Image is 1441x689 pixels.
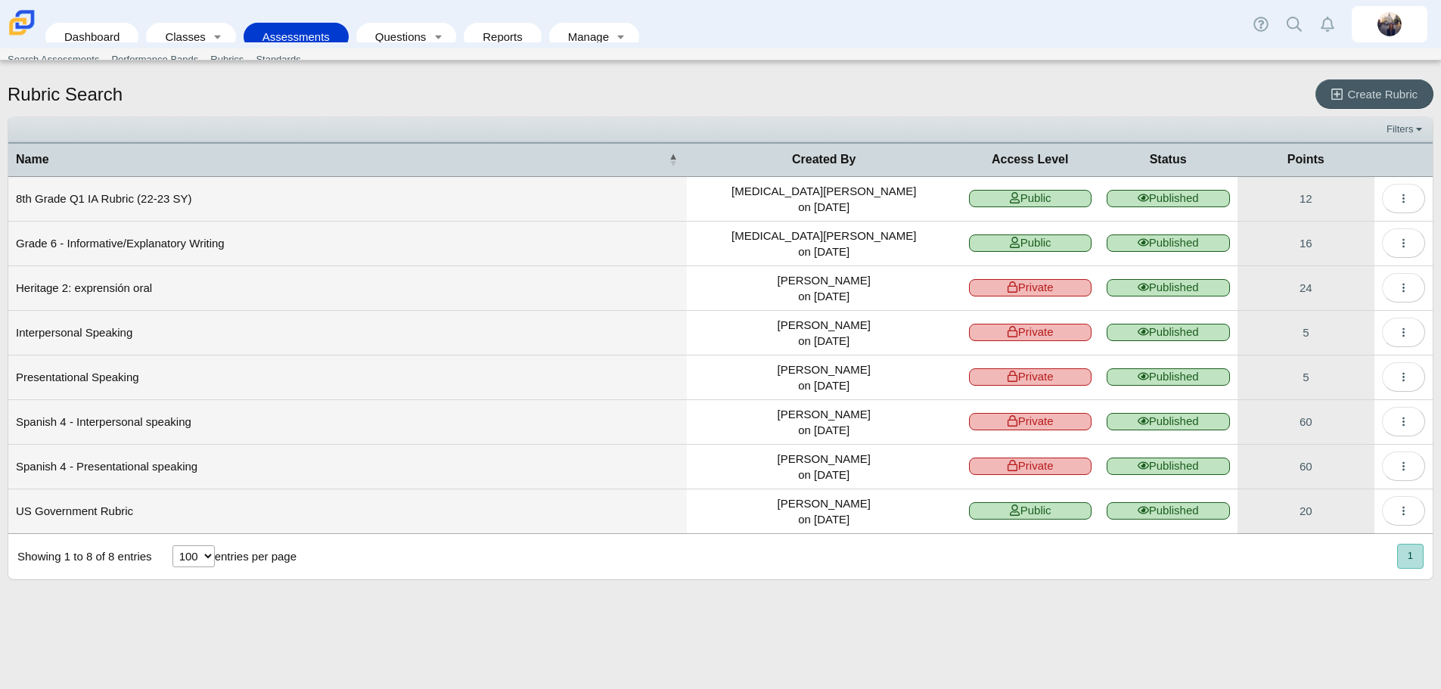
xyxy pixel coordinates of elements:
[1238,355,1374,399] a: View Rubric
[8,400,687,445] td: Spanish 4 - Interpersonal speaking
[53,23,131,51] a: Dashboard
[1107,502,1230,520] span: Published
[1287,153,1325,166] span: Points
[687,266,961,311] td: [PERSON_NAME] on [DATE]
[1150,153,1187,166] span: Status
[207,23,228,51] a: Toggle expanded
[1107,190,1230,207] span: Published
[1382,228,1425,258] button: More options
[687,355,961,400] td: [PERSON_NAME] on [DATE]
[1238,266,1374,310] a: View Rubric
[1382,273,1425,303] button: More options
[16,153,49,166] span: Name
[1397,544,1424,569] button: 1
[105,48,204,71] a: Performance Bands
[1238,489,1374,533] a: View Rubric
[992,153,1068,166] span: Access Level
[687,489,961,534] td: [PERSON_NAME] on [DATE]
[1382,496,1425,526] button: More options
[1382,452,1425,481] button: More options
[1238,177,1374,221] a: View Rubric
[471,23,534,51] a: Reports
[687,400,961,445] td: [PERSON_NAME] on [DATE]
[969,234,1092,252] span: Public
[792,153,856,166] span: Created By
[2,48,105,71] a: Search Assessments
[610,23,632,51] a: Toggle expanded
[154,23,207,51] a: Classes
[364,23,427,51] a: Questions
[969,368,1092,386] span: Private
[557,23,610,51] a: Manage
[251,23,341,51] a: Assessments
[215,550,297,563] label: entries per page
[1347,88,1418,101] span: Create Rubric
[1382,407,1425,436] button: More options
[687,222,961,266] td: [MEDICAL_DATA][PERSON_NAME] on [DATE]
[687,445,961,489] td: [PERSON_NAME] on [DATE]
[1238,311,1374,355] a: View Rubric
[1315,79,1433,109] a: Create Rubric
[687,311,961,355] td: [PERSON_NAME] on [DATE]
[1382,184,1425,213] button: More options
[669,144,678,175] span: Name : Activate to invert sorting
[6,28,38,41] a: Carmen School of Science & Technology
[8,222,687,266] td: Grade 6 - Informative/Explanatory Writing
[969,324,1092,341] span: Private
[969,413,1092,430] span: Private
[687,177,961,222] td: [MEDICAL_DATA][PERSON_NAME] on [DATE]
[1382,362,1425,392] button: More options
[1311,8,1344,41] a: Alerts
[1107,234,1230,252] span: Published
[1107,324,1230,341] span: Published
[8,489,687,534] td: US Government Rubric
[1396,544,1424,569] nav: pagination
[1107,279,1230,296] span: Published
[427,23,449,51] a: Toggle expanded
[8,266,687,311] td: Heritage 2: exprensión oral
[8,355,687,400] td: Presentational Speaking
[969,279,1092,296] span: Private
[1238,222,1374,265] a: View Rubric
[1383,122,1429,137] a: Filters
[8,534,152,579] div: Showing 1 to 8 of 8 entries
[8,311,687,355] td: Interpersonal Speaking
[969,502,1092,520] span: Public
[250,48,306,71] a: Standards
[1352,6,1427,42] a: britta.barnhart.NdZ84j
[1238,400,1374,444] a: View Rubric
[969,458,1092,475] span: Private
[8,82,123,107] h1: Rubric Search
[8,177,687,222] td: 8th Grade Q1 IA Rubric (22-23 SY)
[8,445,687,489] td: Spanish 4 - Presentational speaking
[204,48,250,71] a: Rubrics
[1238,445,1374,489] a: View Rubric
[1377,12,1402,36] img: britta.barnhart.NdZ84j
[1382,318,1425,347] button: More options
[1107,458,1230,475] span: Published
[1107,413,1230,430] span: Published
[969,190,1092,207] span: Public
[1107,368,1230,386] span: Published
[6,7,38,39] img: Carmen School of Science & Technology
